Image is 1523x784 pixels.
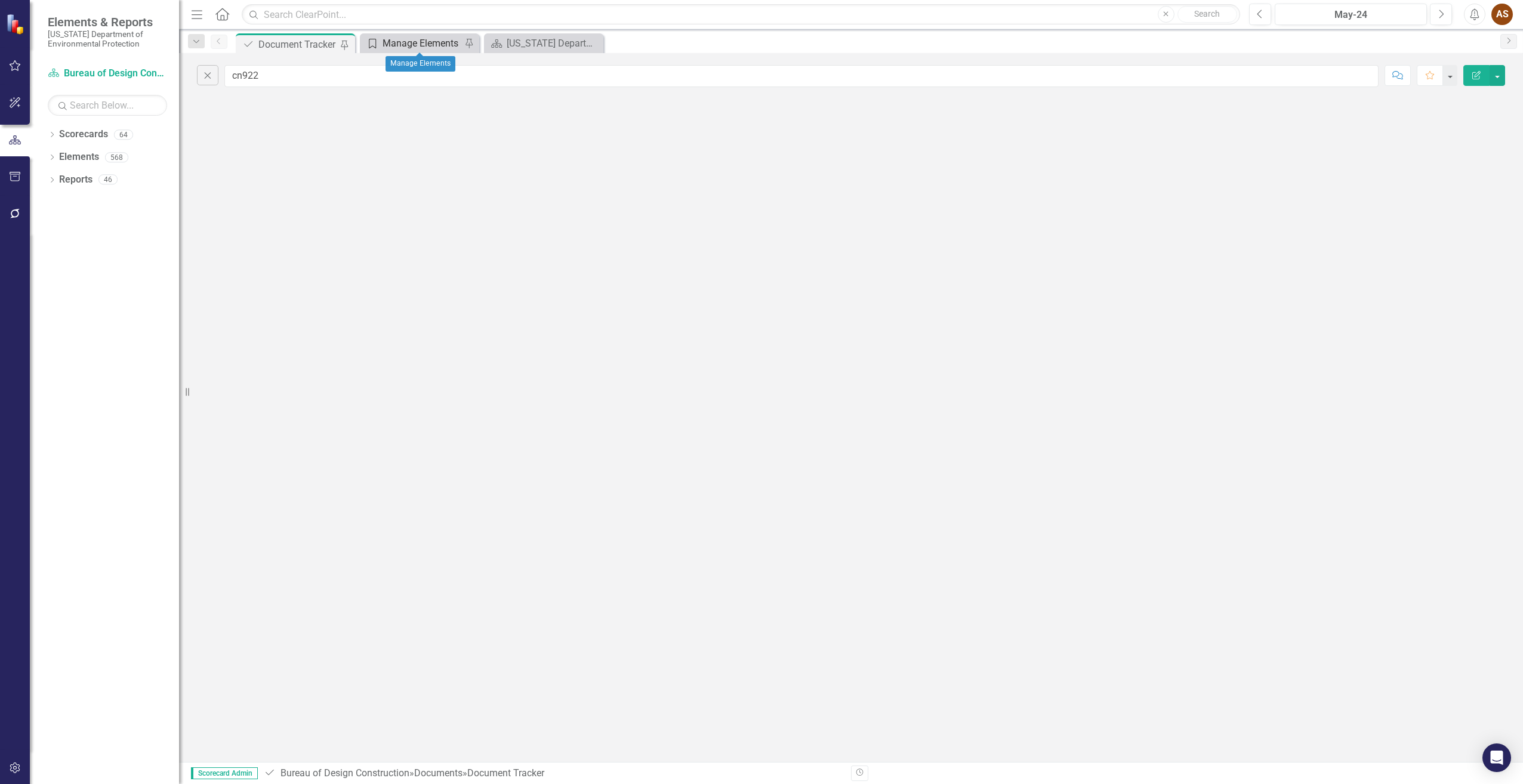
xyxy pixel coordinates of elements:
[224,65,1379,87] input: Find in Document Tracker...
[1194,9,1220,18] span: Search
[59,173,93,187] a: Reports
[48,95,167,116] input: Search Below...
[1279,8,1423,22] div: May-24
[1177,6,1237,23] button: Search
[487,36,600,51] a: [US_STATE] Department of Environmental Protection
[59,128,108,141] a: Scorecards
[48,15,167,29] span: Elements & Reports
[386,56,455,72] div: Manage Elements
[507,36,600,51] div: [US_STATE] Department of Environmental Protection
[6,14,27,35] img: ClearPoint Strategy
[1482,743,1511,772] div: Open Intercom Messenger
[258,37,337,52] div: Document Tracker
[280,767,409,779] a: Bureau of Design Construction
[363,36,461,51] a: Manage Elements
[467,767,544,779] div: Document Tracker
[59,150,99,164] a: Elements
[414,767,463,779] a: Documents
[191,767,258,779] span: Scorecard Admin
[383,36,461,51] div: Manage Elements
[98,175,118,185] div: 46
[48,67,167,81] a: Bureau of Design Construction
[264,767,842,780] div: » »
[1275,4,1427,25] button: May-24
[48,29,167,49] small: [US_STATE] Department of Environmental Protection
[1491,4,1513,25] button: AS
[114,129,133,140] div: 64
[105,152,128,162] div: 568
[242,4,1240,25] input: Search ClearPoint...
